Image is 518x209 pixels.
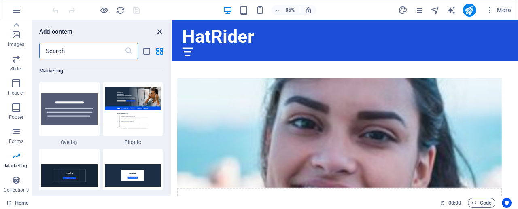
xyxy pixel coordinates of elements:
a: Click to cancel selection. Double-click to open Pages [6,198,29,208]
p: Forms [9,138,23,145]
span: Overlay [39,139,100,146]
div: Phonic [103,82,163,146]
button: grid-view [155,46,164,56]
button: Usercentrics [502,198,512,208]
i: Navigator [431,6,440,15]
button: 85% [272,5,300,15]
button: text_generator [447,5,456,15]
h6: Add content [39,27,73,36]
img: Screenshot_2019-06-19SitejetTemplate-BlankRedesign-Berlin7.png [105,87,161,131]
button: navigator [431,5,440,15]
p: Slider [10,65,23,72]
button: Code [468,198,495,208]
h6: Marketing [39,66,163,76]
h6: 85% [284,5,297,15]
span: : [454,200,455,206]
img: callout-box_v2.png [105,164,161,186]
i: Publish [465,6,474,15]
span: Code [471,198,492,208]
img: callout-border.png [41,164,98,186]
button: close panel [155,27,164,36]
button: publish [463,4,476,17]
p: Collections [4,187,28,193]
i: On resize automatically adjust zoom level to fit chosen device. [305,6,312,14]
button: More [482,4,514,17]
h6: Session time [440,198,461,208]
span: Phonic [103,139,163,146]
i: AI Writer [447,6,456,15]
p: Marketing [5,163,27,169]
p: Header [8,90,24,96]
button: Click here to leave preview mode and continue editing [99,5,109,15]
span: 00 00 [448,198,461,208]
button: design [398,5,408,15]
p: Images [8,41,25,48]
i: Pages (Ctrl+Alt+S) [414,6,424,15]
input: Search [39,43,125,59]
i: Design (Ctrl+Alt+Y) [398,6,408,15]
img: overlay-default.svg [41,93,98,125]
button: reload [115,5,125,15]
button: list-view [142,46,151,56]
span: More [486,6,511,14]
button: pages [414,5,424,15]
div: Overlay [39,82,100,146]
p: Footer [9,114,23,120]
i: Reload page [116,6,125,15]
